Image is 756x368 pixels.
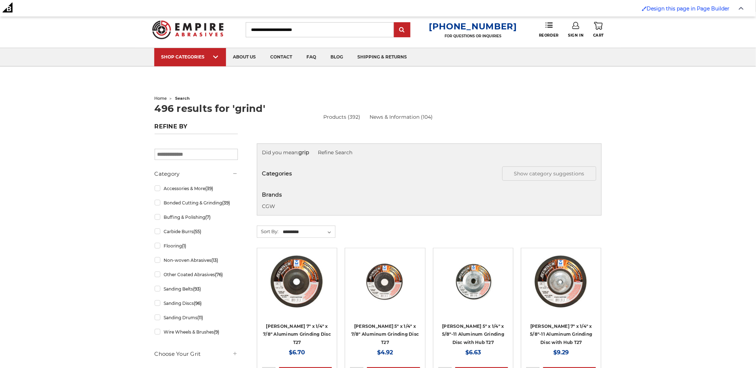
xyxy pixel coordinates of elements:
a: Sanding Drums(11) [155,311,238,324]
button: Show category suggestions [502,166,596,181]
a: 5" aluminum grinding wheel with hub [438,253,508,323]
span: (55) [193,229,201,234]
a: home [155,96,167,101]
img: 7" Aluminum Grinding Wheel [267,253,327,311]
img: Close Admin Bar [739,7,744,10]
a: Carbide Burrs(55) [155,225,238,238]
a: CGW [262,203,276,209]
span: (39) [205,186,213,191]
img: 5" Aluminum Grinding Wheel [356,253,414,311]
span: Cart [593,33,604,38]
a: faq [300,48,324,66]
p: FOR QUESTIONS OR INQUIRIES [429,34,517,38]
span: (39) [222,200,230,206]
a: Other Coated Abrasives(76) [155,268,238,281]
a: 5" Aluminum Grinding Wheel [350,253,420,323]
a: blog [324,48,351,66]
a: Enabled brush for page builder edit. Design this page in Page Builder [638,2,733,15]
a: [PERSON_NAME] 5" x 1/4" x 5/8"-11 Aluminum Grinding Disc with Hub T27 [442,324,504,345]
span: (1) [182,243,186,249]
a: Cart [593,22,604,38]
div: Did you mean: [262,149,596,156]
a: Wire Wheels & Brushes(9) [155,326,238,338]
span: (9) [214,329,219,335]
h5: Choose Your Grit [155,350,238,358]
span: $9.29 [554,349,569,356]
span: (11) [197,315,203,320]
h5: Refine by [155,123,238,134]
h5: Brands [262,191,596,199]
span: (7) [205,214,211,220]
img: Empire Abrasives [152,16,224,44]
a: contact [263,48,300,66]
strong: grip [299,149,309,156]
a: shipping & returns [351,48,414,66]
select: Sort By: [282,227,335,237]
span: (13) [211,258,218,263]
div: SHOP CATEGORIES [161,54,219,60]
h5: Category [155,170,238,178]
label: Sort By: [257,226,279,237]
span: Sign In [568,33,584,38]
a: Sanding Belts(93) [155,283,238,295]
span: (96) [194,301,202,306]
a: Sanding Discs(96) [155,297,238,310]
a: [PHONE_NUMBER] [429,21,517,32]
a: [PERSON_NAME] 7" x 1/4" x 7/8" Aluminum Grinding Disc T27 [263,324,331,345]
a: 7" Aluminum Grinding Wheel with Hub [526,253,596,323]
span: Reorder [539,33,559,38]
h5: Categories [262,166,596,181]
a: Bonded Cutting & Grinding(39) [155,197,238,209]
span: $6.63 [465,349,481,356]
a: Buffing & Polishing(7) [155,211,238,223]
a: Non-woven Abrasives(13) [155,254,238,266]
img: 7" Aluminum Grinding Wheel with Hub [531,253,591,311]
span: $4.92 [377,349,393,356]
img: Enabled brush for page builder edit. [642,6,647,11]
img: 5" aluminum grinding wheel with hub [445,253,502,311]
a: Accessories & More(39) [155,182,238,195]
span: search [175,96,190,101]
a: 7" Aluminum Grinding Wheel [262,253,332,323]
a: Flooring(1) [155,240,238,252]
a: [PERSON_NAME] 5" x 1/4" x 7/8" Aluminum Grinding Disc T27 [351,324,419,345]
a: Reorder [539,22,559,37]
a: Products (392) [323,113,360,121]
a: Refine Search [318,149,353,156]
a: [PERSON_NAME] 7" x 1/4" x 5/8"-11 Aluminum Grinding Disc with Hub T27 [530,324,592,345]
input: Submit [395,23,409,37]
h1: 496 results for 'grind' [155,104,602,113]
a: News & Information (104) [370,113,433,121]
span: (76) [215,272,223,277]
span: (93) [193,286,201,292]
span: $6.70 [289,349,305,356]
span: Design this page in Page Builder [647,5,730,12]
a: about us [226,48,263,66]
